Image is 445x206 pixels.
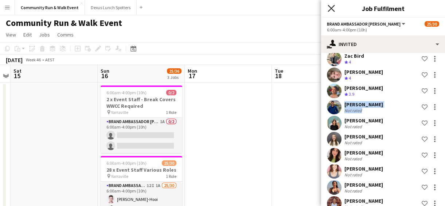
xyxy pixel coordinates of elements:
span: 25/36 [167,68,181,74]
span: 3.9 [349,91,354,97]
h3: 2 x Event Staff - Break Covers WWCC Required [101,96,182,109]
span: Tue [275,68,283,74]
a: Jobs [36,30,53,39]
span: View [6,31,16,38]
div: [PERSON_NAME] [344,85,383,91]
span: 0/2 [166,90,176,95]
span: Sat [13,68,22,74]
div: AEST [45,57,55,62]
span: 18 [274,72,283,80]
div: Not rated [344,156,363,161]
span: Yarraville [111,110,128,115]
span: 6:00am-4:00pm (10h) [106,160,147,166]
h3: 28 x Event Staff Various Roles [101,167,182,173]
span: Yarraville [111,173,128,179]
div: [PERSON_NAME] [344,69,383,75]
div: [DATE] [6,56,23,64]
div: 6:00am-4:00pm (10h) [327,27,439,33]
span: 16 [99,72,109,80]
span: Jobs [39,31,50,38]
div: Not rated [344,172,363,178]
div: Not rated [344,108,363,113]
a: Edit [20,30,35,39]
div: Invited [321,35,445,53]
div: [PERSON_NAME] [344,133,383,140]
span: 6:00am-4:00pm (10h) [106,90,147,95]
a: View [3,30,19,39]
div: Zac Bird [344,53,364,59]
a: Comms [54,30,77,39]
span: 1 Role [166,173,176,179]
div: Not rated [344,140,363,145]
h1: Community Run & Walk Event [6,18,122,28]
button: Community Run & Walk Event [15,0,85,15]
div: Not rated [344,188,363,194]
div: Not rated [344,124,363,129]
span: 15 [12,72,22,80]
app-job-card: 6:00am-4:00pm (10h)0/22 x Event Staff - Break Covers WWCC Required Yarraville1 RoleBrand Ambassad... [101,85,182,153]
span: 25/30 [162,160,176,166]
span: Comms [57,31,74,38]
div: [PERSON_NAME] [344,117,383,124]
span: Mon [188,68,197,74]
button: Brand Ambassador [PERSON_NAME] [327,21,406,27]
div: [PERSON_NAME] [344,149,383,156]
button: Dexus Lunch Spotters [85,0,137,15]
h3: Job Fulfilment [321,4,445,13]
div: [PERSON_NAME] [344,165,383,172]
span: Edit [23,31,32,38]
app-card-role: Brand Ambassador [PERSON_NAME]1A0/26:00am-4:00pm (10h) [101,118,182,153]
span: 17 [187,72,197,80]
span: Week 46 [24,57,42,62]
div: [PERSON_NAME] [344,101,383,108]
div: 3 Jobs [167,75,181,80]
span: Sun [101,68,109,74]
span: 1 Role [166,110,176,115]
div: [PERSON_NAME] [344,182,383,188]
span: 25/30 [425,21,439,27]
span: Brand Ambassador Sun [327,21,401,27]
div: [PERSON_NAME] [344,198,383,204]
span: 4 [349,75,351,81]
span: 4 [349,59,351,65]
